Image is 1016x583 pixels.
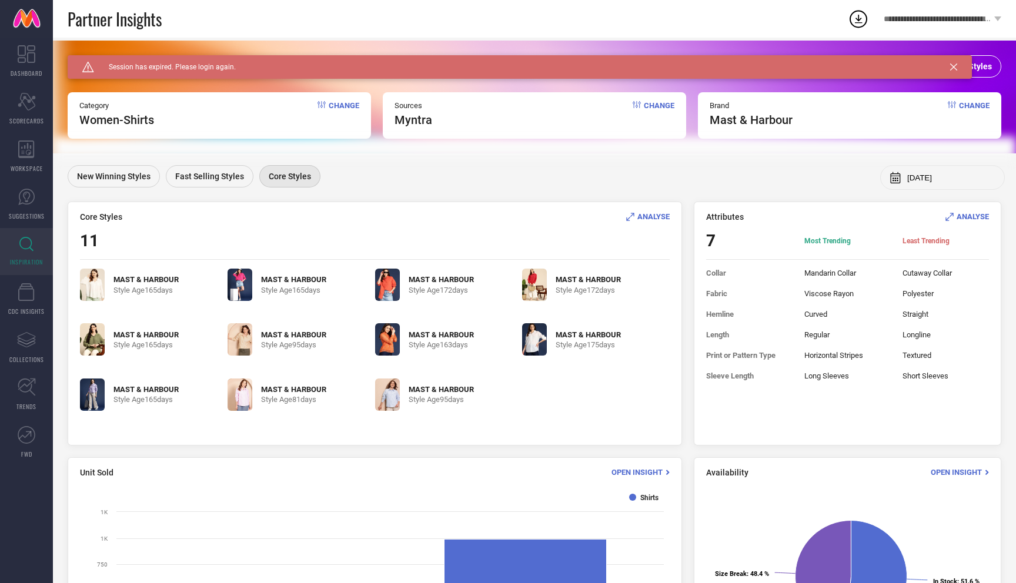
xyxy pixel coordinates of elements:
span: Style Age 172 days [556,286,621,294]
span: Straight [903,310,989,319]
span: Style Age 163 days [409,340,474,349]
span: Style Age 175 days [556,340,621,349]
span: Polyester [903,289,989,298]
img: 7234a2e5-2ff9-4e83-bcf8-391b680fa6581709121331271-Mast--Harbour-Women-Shirts-8941709121330867-1.jpg [375,269,400,301]
span: mast & harbour [710,113,793,127]
img: 75086432-af4d-4799-afb9-61a03e4db1a31722851791133-Mast--Harbour-Women-Shirts-2131722851790754-1.jpg [80,269,105,301]
span: FWD [21,450,32,458]
text: 1K [101,509,108,515]
span: Regular [804,330,891,339]
span: COLLECTIONS [9,355,44,364]
span: Category [79,101,154,110]
div: Open Insight [611,467,670,478]
div: Analyse [945,211,989,222]
span: Horizontal Stripes [804,351,891,360]
img: 3b7e0b54-cc65-474d-8534-e95b593c6bea1745929867578-Mast--Harbour-Women-Shirts-5451745929867011-3.jpg [228,378,252,411]
img: 096c2d3d-1e39-45a2-8e19-2805ebfbd7ef1712639196247-Mast--Harbour-Women-Shirts-4641712639195711-1.jpg [80,378,105,411]
span: Style Age 81 days [261,395,326,404]
span: MAST & HARBOUR [261,330,326,339]
span: New Winning Styles [77,172,151,181]
span: SCORECARDS [9,116,44,125]
span: SUGGESTIONS [9,212,45,220]
span: Core Styles [269,172,311,181]
span: Sleeve Length [706,371,793,380]
span: Open Insight [931,468,982,477]
span: Hemline [706,310,793,319]
span: Brand [710,101,793,110]
img: 02b6c54b-aeba-4a1d-a10c-f1c2111c67061745929829772-Mast--Harbour-Women-Shirts-7101745929829194-1.jpg [375,378,400,411]
span: MAST & HARBOUR [261,275,326,284]
span: MAST & HARBOUR [113,275,179,284]
span: WORKSPACE [11,164,43,173]
span: Mandarin Collar [804,269,891,277]
span: Core Styles [80,212,122,222]
span: Length [706,330,793,339]
img: 6be6a47c-5fbe-4ee1-9d8c-d54d404a64ea1709119709681-Mast--Harbour-Women-Shirts-1891709119709344-1.jpg [375,323,400,356]
span: DASHBOARD [11,69,42,78]
span: ANALYSE [957,212,989,221]
img: c025e985-1748-4e0a-a023-169f28149c3b1722924613046-Mast--Harbour-Cherry-Red-Chest-Pocket-Detailed-... [522,269,547,301]
span: Session has expired. Please login again. [94,63,236,71]
span: Style Age 95 days [261,340,326,349]
span: myntra [395,113,432,127]
span: TRENDS [16,402,36,411]
span: MAST & HARBOUR [113,385,179,394]
tspan: Size Break [715,570,747,578]
span: 11 [80,231,99,250]
span: Attributes [706,212,744,222]
span: MAST & HARBOUR [409,275,474,284]
text: : 48.4 % [715,570,769,578]
span: Most Trending [804,236,891,246]
span: Least Trending [903,236,989,246]
span: Change [959,101,990,127]
span: Change [329,101,359,127]
span: Style Age 165 days [113,340,179,349]
span: Style Age 95 days [409,395,474,404]
span: Cutaway Collar [903,269,989,277]
img: 37c8db5d-edfd-4586-8fb1-8ed2146d852f1709121348134-Mast--Harbour-Women-Shirts-7731709121347704-1.jpg [228,269,252,301]
img: ff875c21-1584-493c-ade2-07d59f6d1c0c1722579866728-Mast--Harbour-Women-Shirts-4541722579866171-1.jpg [80,323,105,356]
div: Open Insight [931,467,989,478]
div: Analyse [626,211,670,222]
span: Longline [903,330,989,339]
span: ANALYSE [637,212,670,221]
span: Curved [804,310,891,319]
input: Select month [907,173,995,182]
span: MAST & HARBOUR [409,385,474,394]
span: Women-Shirts [79,113,154,127]
span: MAST & HARBOUR [113,330,179,339]
span: Style Age 165 days [261,286,326,294]
span: Textured [903,351,989,360]
span: Availability [706,468,748,477]
span: Viscose Rayon [804,289,891,298]
span: MAST & HARBOUR [556,330,621,339]
span: CDC INSIGHTS [8,307,45,316]
img: b0eec96f-048d-4d7f-adf3-3362bdb778df1709120037711-Mast--Harbour-Women-Shirts-5591709120037232-1.jpg [522,323,547,356]
span: Short Sleeves [903,371,989,380]
span: Fast Selling Styles [175,172,244,181]
span: MAST & HARBOUR [556,275,621,284]
span: Print or Pattern Type [706,351,793,360]
span: Unit Sold [80,468,113,477]
span: Partner Insights [68,7,162,31]
span: 7 [706,231,793,250]
span: Change [644,101,674,127]
span: MAST & HARBOUR [409,330,474,339]
text: Shirts [640,494,659,502]
span: MAST & HARBOUR [261,385,326,394]
img: 677b9537-6585-418b-98b4-6be9749449661745929806834-Mast--Harbour-Women-Shirts-5131745929806127-1.jpg [228,323,252,356]
span: Style Age 172 days [409,286,474,294]
span: Fabric [706,289,793,298]
text: 750 [97,561,108,568]
span: Long Sleeves [804,371,891,380]
span: Collar [706,269,793,277]
div: Open download list [848,8,869,29]
span: INSPIRATION [10,257,43,266]
span: Style Age 165 days [113,395,179,404]
text: 1K [101,535,108,542]
span: Open Insight [611,468,663,477]
span: Style Age 165 days [113,286,179,294]
span: Sources [395,101,432,110]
